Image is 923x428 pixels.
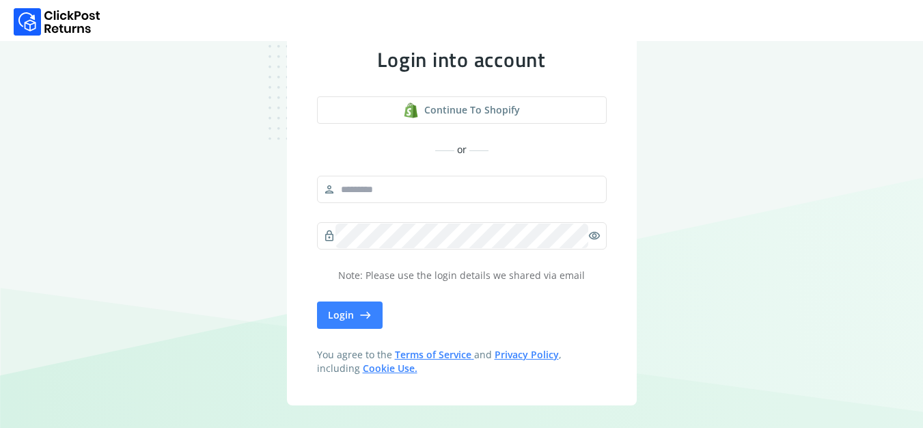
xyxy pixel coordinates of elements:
span: lock [323,226,335,245]
a: Terms of Service [395,348,474,361]
div: or [317,143,607,157]
button: Continue to shopify [317,96,607,124]
span: visibility [588,226,601,245]
p: Note: Please use the login details we shared via email [317,269,607,282]
span: You agree to the and , including [317,348,607,375]
div: Login into account [317,47,607,72]
a: shopify logoContinue to shopify [317,96,607,124]
span: east [359,306,372,325]
a: Cookie Use. [363,362,417,375]
a: Privacy Policy [495,348,559,361]
img: shopify logo [403,103,419,118]
button: Login east [317,302,383,329]
span: person [323,180,335,199]
img: Logo [14,8,100,36]
span: Continue to shopify [424,103,520,117]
